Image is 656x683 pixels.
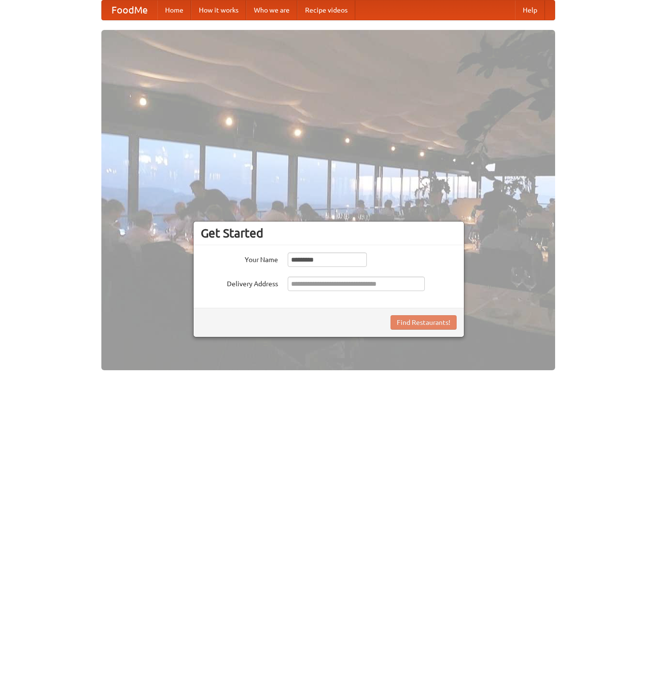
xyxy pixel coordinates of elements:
[201,226,457,240] h3: Get Started
[102,0,157,20] a: FoodMe
[515,0,545,20] a: Help
[157,0,191,20] a: Home
[201,252,278,265] label: Your Name
[191,0,246,20] a: How it works
[246,0,297,20] a: Who we are
[297,0,355,20] a: Recipe videos
[201,277,278,289] label: Delivery Address
[391,315,457,330] button: Find Restaurants!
